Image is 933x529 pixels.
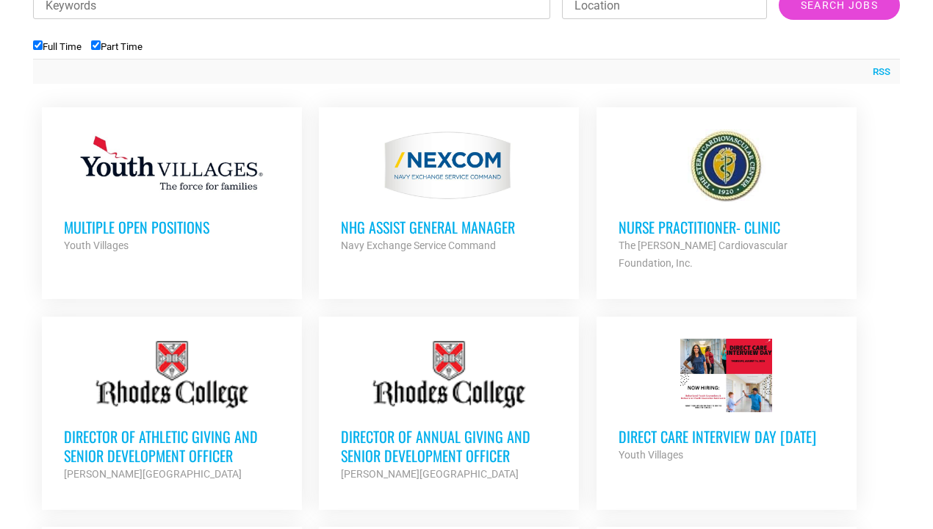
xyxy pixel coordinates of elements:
[33,40,43,50] input: Full Time
[91,40,101,50] input: Part Time
[341,427,557,465] h3: Director of Annual Giving and Senior Development Officer
[91,41,143,52] label: Part Time
[619,217,835,237] h3: Nurse Practitioner- Clinic
[64,468,242,480] strong: [PERSON_NAME][GEOGRAPHIC_DATA]
[597,107,857,294] a: Nurse Practitioner- Clinic The [PERSON_NAME] Cardiovascular Foundation, Inc.
[64,427,280,465] h3: Director of Athletic Giving and Senior Development Officer
[341,217,557,237] h3: NHG ASSIST GENERAL MANAGER
[42,107,302,276] a: Multiple Open Positions Youth Villages
[341,240,496,251] strong: Navy Exchange Service Command
[865,65,890,79] a: RSS
[619,240,788,269] strong: The [PERSON_NAME] Cardiovascular Foundation, Inc.
[619,449,683,461] strong: Youth Villages
[319,317,579,505] a: Director of Annual Giving and Senior Development Officer [PERSON_NAME][GEOGRAPHIC_DATA]
[42,317,302,505] a: Director of Athletic Giving and Senior Development Officer [PERSON_NAME][GEOGRAPHIC_DATA]
[597,317,857,486] a: Direct Care Interview Day [DATE] Youth Villages
[64,217,280,237] h3: Multiple Open Positions
[619,427,835,446] h3: Direct Care Interview Day [DATE]
[33,41,82,52] label: Full Time
[341,468,519,480] strong: [PERSON_NAME][GEOGRAPHIC_DATA]
[319,107,579,276] a: NHG ASSIST GENERAL MANAGER Navy Exchange Service Command
[64,240,129,251] strong: Youth Villages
